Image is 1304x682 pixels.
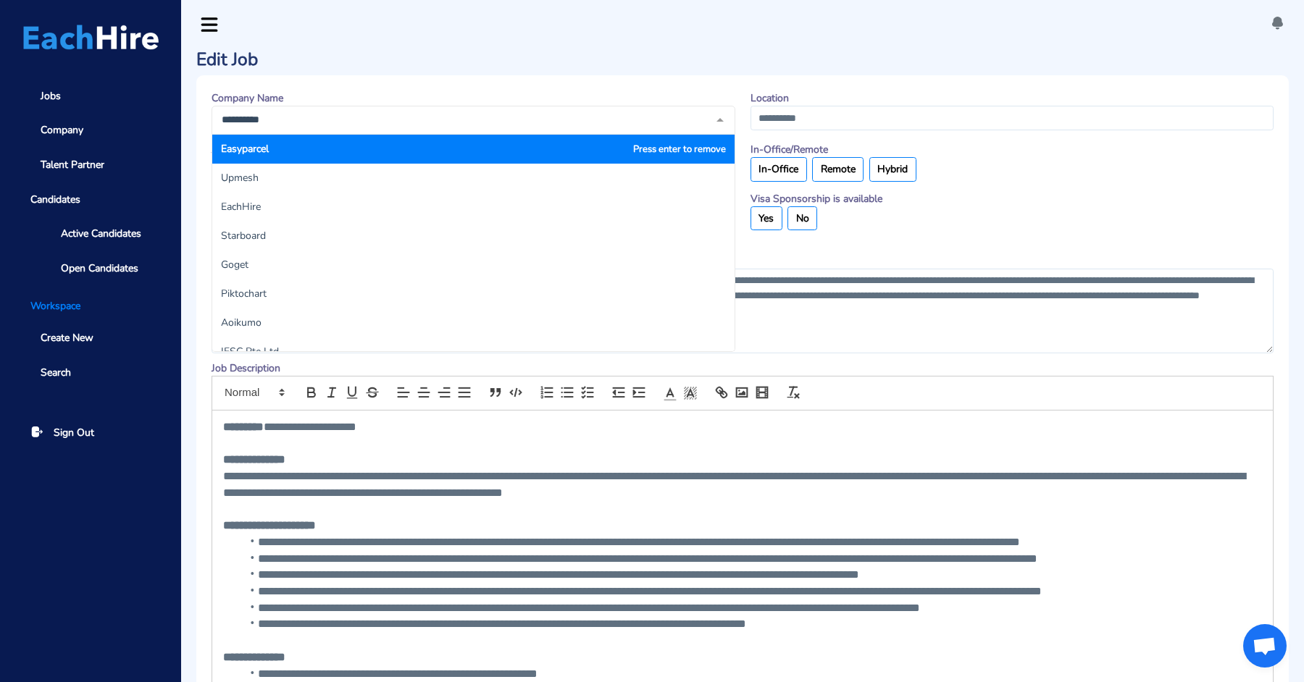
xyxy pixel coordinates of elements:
label: Hybrid [869,157,916,182]
label: Company Name [212,90,283,106]
span: Upmesh [221,171,259,185]
img: Logo [23,25,159,50]
span: Create New [41,330,93,345]
p: Enter a brief description of the job here - Please note that this description will be shown only ... [212,256,1274,269]
span: Goget [221,258,248,271]
span: Sign Out [54,425,94,440]
span: Active Candidates [61,226,141,241]
span: IFSC Pte Ltd [221,345,279,358]
label: Location [751,90,789,106]
span: Talent Partner [41,157,104,172]
a: Active Candidates [41,219,161,248]
span: Jobs [41,88,61,104]
h3: Edit Job [196,49,735,70]
a: Search [20,358,161,387]
span: Easyparcel [221,142,269,156]
label: Job Description [212,361,280,376]
label: Visa Sponsorship is available [751,191,882,206]
label: Yes [751,206,782,231]
span: Starboard [221,229,266,243]
span: Piktochart [221,287,267,300]
label: No [787,206,817,231]
a: Open Candidates [41,253,161,283]
label: Remote [812,157,864,182]
li: Workspace [20,298,161,313]
span: Aoikumo [221,316,262,329]
label: In-Office [751,157,807,182]
a: Create New [20,324,161,353]
span: Candidates [20,185,161,214]
a: Company [20,116,161,146]
label: In-Office/Remote [751,142,828,157]
div: Open chat [1243,624,1287,668]
span: Search [41,365,71,380]
a: Talent Partner [20,150,161,180]
span: Company [41,122,83,138]
a: Jobs [20,81,161,111]
span: Open Candidates [61,261,138,276]
span: EachHire [221,200,261,214]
